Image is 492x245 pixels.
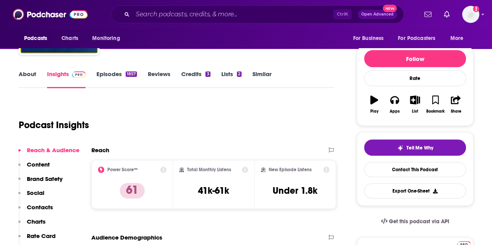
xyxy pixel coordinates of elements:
a: InsightsPodchaser Pro [47,70,86,88]
a: Show notifications dropdown [441,8,453,21]
a: About [19,70,36,88]
span: Logged in as lexieflood [462,6,479,23]
button: Follow [364,50,466,67]
button: Charts [18,218,46,232]
span: Tell Me Why [406,145,433,151]
img: Podchaser - Follow, Share and Rate Podcasts [13,7,88,22]
button: Brand Safety [18,175,63,189]
h2: Reach [91,146,109,154]
button: open menu [347,31,393,46]
div: Bookmark [426,109,445,114]
p: Reach & Audience [27,146,79,154]
a: Reviews [148,70,170,88]
span: Get this podcast via API [389,218,449,225]
p: Charts [27,218,46,225]
div: List [412,109,418,114]
p: Social [27,189,44,196]
p: Brand Safety [27,175,63,182]
img: User Profile [462,6,479,23]
a: Get this podcast via API [375,212,455,231]
button: Show profile menu [462,6,479,23]
button: Apps [384,90,404,118]
div: Play [370,109,378,114]
button: Play [364,90,384,118]
a: Credits3 [181,70,210,88]
button: Bookmark [425,90,445,118]
h2: Power Score™ [107,167,138,172]
h2: New Episode Listens [269,167,312,172]
p: 61 [120,183,145,198]
span: Charts [61,33,78,44]
img: Podchaser Pro [72,71,86,78]
span: For Podcasters [398,33,435,44]
a: Contact This Podcast [364,162,466,177]
span: Open Advanced [361,12,394,16]
img: tell me why sparkle [397,145,403,151]
div: 2 [237,71,242,77]
button: Share [446,90,466,118]
button: tell me why sparkleTell Me Why [364,139,466,156]
div: 3 [205,71,210,77]
h2: Audience Demographics [91,234,162,241]
span: New [383,5,397,12]
span: Monitoring [92,33,120,44]
div: Rate [364,70,466,86]
a: Show notifications dropdown [421,8,434,21]
button: Contacts [18,203,53,218]
p: Rate Card [27,232,56,240]
input: Search podcasts, credits, & more... [133,8,333,21]
button: Social [18,189,44,203]
button: open menu [445,31,473,46]
p: Content [27,161,50,168]
button: Export One-Sheet [364,183,466,198]
p: Contacts [27,203,53,211]
span: For Business [353,33,383,44]
h1: Podcast Insights [19,119,89,131]
a: Similar [252,70,271,88]
h3: 41k-61k [198,185,229,196]
button: Reach & Audience [18,146,79,161]
a: Lists2 [221,70,242,88]
div: Share [450,109,461,114]
div: Apps [390,109,400,114]
a: Charts [56,31,83,46]
button: open menu [87,31,130,46]
a: Episodes1857 [96,70,137,88]
h3: Under 1.8k [273,185,317,196]
button: List [405,90,425,118]
button: open menu [393,31,446,46]
svg: Add a profile image [473,6,479,12]
button: open menu [19,31,57,46]
div: Search podcasts, credits, & more... [111,5,404,23]
button: Open AdvancedNew [358,10,397,19]
span: More [450,33,464,44]
h2: Total Monthly Listens [187,167,231,172]
span: Ctrl K [333,9,352,19]
div: 1857 [126,71,137,77]
span: Podcasts [24,33,47,44]
button: Content [18,161,50,175]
